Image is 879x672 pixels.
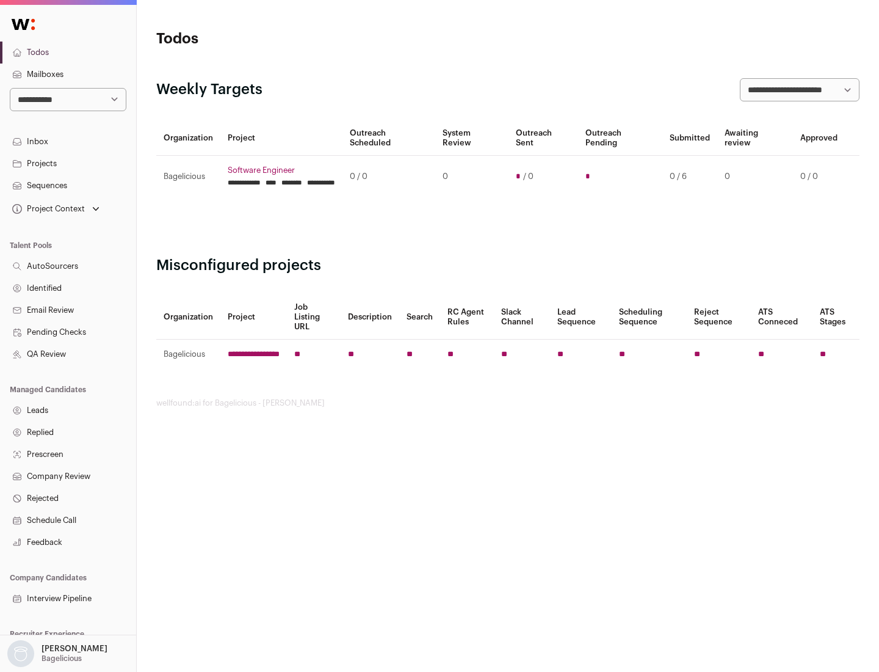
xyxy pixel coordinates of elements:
span: / 0 [523,172,534,181]
footer: wellfound:ai for Bagelicious - [PERSON_NAME] [156,398,859,408]
img: nopic.png [7,640,34,667]
th: ATS Stages [812,295,859,340]
th: System Review [435,121,508,156]
th: Search [399,295,440,340]
td: 0 / 0 [793,156,845,198]
td: Bagelicious [156,340,220,370]
a: Software Engineer [228,166,335,175]
th: ATS Conneced [751,295,812,340]
th: Awaiting review [717,121,793,156]
th: RC Agent Rules [440,295,493,340]
button: Open dropdown [5,640,110,667]
p: [PERSON_NAME] [42,644,107,654]
th: Lead Sequence [550,295,612,340]
th: Organization [156,295,220,340]
h1: Todos [156,29,391,49]
h2: Weekly Targets [156,80,262,100]
th: Project [220,295,287,340]
th: Description [341,295,399,340]
td: 0 [717,156,793,198]
th: Job Listing URL [287,295,341,340]
td: 0 / 6 [662,156,717,198]
div: Project Context [10,204,85,214]
td: 0 / 0 [342,156,435,198]
th: Outreach Scheduled [342,121,435,156]
th: Scheduling Sequence [612,295,687,340]
p: Bagelicious [42,654,82,663]
th: Approved [793,121,845,156]
button: Open dropdown [10,200,102,217]
th: Submitted [662,121,717,156]
th: Slack Channel [494,295,550,340]
th: Outreach Sent [508,121,579,156]
th: Outreach Pending [578,121,662,156]
img: Wellfound [5,12,42,37]
td: 0 [435,156,508,198]
td: Bagelicious [156,156,220,198]
th: Organization [156,121,220,156]
th: Project [220,121,342,156]
th: Reject Sequence [687,295,751,340]
h2: Misconfigured projects [156,256,859,276]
